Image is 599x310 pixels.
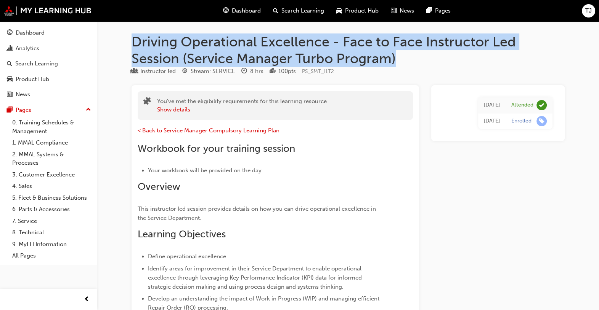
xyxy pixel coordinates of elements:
div: Enrolled [511,118,532,125]
a: 2. MMAL Systems & Processes [9,149,94,169]
a: 1. MMAL Compliance [9,137,94,149]
span: up-icon [86,105,91,115]
a: Analytics [3,41,94,56]
a: < Back to Service Manager Compulsory Learning Plan [138,127,279,134]
span: clock-icon [241,68,247,75]
span: news-icon [7,91,13,98]
a: guage-iconDashboard [217,3,267,19]
a: 4. Sales [9,180,94,192]
a: 5. Fleet & Business Solutions [9,192,94,204]
span: Identify areas for improvement in their Service Department to enable operational excellence throu... [148,265,363,290]
div: Points [270,67,296,76]
span: search-icon [273,6,278,16]
span: Overview [138,181,180,192]
div: Dashboard [16,29,45,37]
span: car-icon [7,76,13,83]
span: guage-icon [7,30,13,37]
span: Search Learning [281,6,324,15]
div: Tue Jul 01 2025 09:46:46 GMT+1000 (Australian Eastern Standard Time) [484,117,500,126]
span: pages-icon [426,6,432,16]
span: guage-icon [223,6,229,16]
img: mmal [4,6,92,16]
a: 8. Technical [9,227,94,238]
a: 6. Parts & Accessories [9,203,94,215]
div: 8 hrs [250,67,263,76]
span: learningRecordVerb_ENROLL-icon [536,116,547,126]
span: Product Hub [345,6,379,15]
span: learningResourceType_INSTRUCTOR_LED-icon [132,68,137,75]
span: Your workbook will be provided on the day. [148,167,263,174]
div: You've met the eligibility requirements for this learning resource. [157,97,328,114]
span: Dashboard [232,6,261,15]
a: Dashboard [3,26,94,40]
div: Duration [241,67,263,76]
button: TJ [582,4,595,17]
a: Product Hub [3,72,94,86]
span: Define operational excellence. [148,253,228,260]
div: Instructor led [140,67,176,76]
div: Attended [511,102,533,109]
span: car-icon [336,6,342,16]
span: podium-icon [270,68,275,75]
span: This instructor led session provides details on how you can drive operational excellence in the S... [138,205,377,221]
a: 9. MyLH Information [9,238,94,250]
span: News [400,6,414,15]
div: Thu Jul 17 2025 09:00:00 GMT+1000 (Australian Eastern Standard Time) [484,101,500,110]
span: Learning resource code [302,68,334,75]
div: Pages [16,106,31,114]
div: Product Hub [16,75,49,84]
div: Type [132,67,176,76]
a: news-iconNews [385,3,420,19]
span: TJ [585,6,592,15]
div: Stream [182,67,235,76]
div: Search Learning [15,59,58,68]
span: learningRecordVerb_ATTEND-icon [536,100,547,110]
div: 100 pts [278,67,296,76]
span: Learning Objectives [138,228,226,240]
a: 3. Customer Excellence [9,169,94,181]
a: car-iconProduct Hub [330,3,385,19]
a: Search Learning [3,57,94,71]
button: Pages [3,103,94,117]
span: Workbook for your training session [138,143,295,154]
span: pages-icon [7,107,13,114]
a: search-iconSearch Learning [267,3,330,19]
span: Pages [435,6,451,15]
a: pages-iconPages [420,3,457,19]
div: Analytics [16,44,39,53]
a: 7. Service [9,215,94,227]
a: 0. Training Schedules & Management [9,117,94,137]
span: chart-icon [7,45,13,52]
span: search-icon [7,60,12,67]
span: target-icon [182,68,188,75]
h1: Driving Operational Excellence - Face to Face Instructor Led Session (Service Manager Turbo Program) [132,33,565,67]
div: News [16,90,30,99]
a: All Pages [9,250,94,262]
button: Show details [157,105,190,114]
span: puzzle-icon [143,98,151,107]
span: news-icon [391,6,397,16]
div: Stream: SERVICE [191,67,235,76]
span: prev-icon [84,295,90,304]
a: News [3,87,94,102]
button: DashboardAnalyticsSearch LearningProduct HubNews [3,24,94,103]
